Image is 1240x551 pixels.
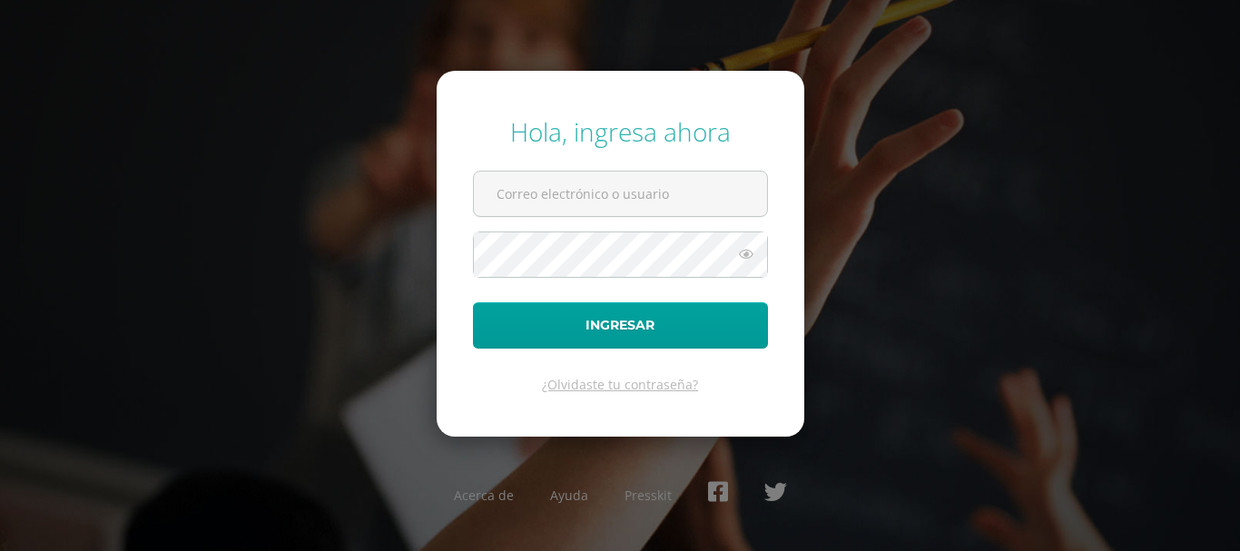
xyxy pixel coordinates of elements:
[550,487,588,504] a: Ayuda
[625,487,672,504] a: Presskit
[542,376,698,393] a: ¿Olvidaste tu contraseña?
[473,114,768,149] div: Hola, ingresa ahora
[473,302,768,349] button: Ingresar
[454,487,514,504] a: Acerca de
[474,172,767,216] input: Correo electrónico o usuario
